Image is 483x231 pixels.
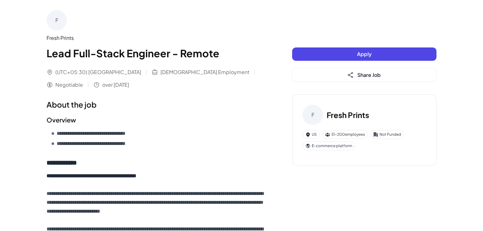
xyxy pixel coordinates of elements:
span: (UTC+05:30) [GEOGRAPHIC_DATA] [55,68,141,76]
span: Negotiable [55,81,83,89]
h1: About the job [47,99,267,110]
div: F [303,105,323,125]
div: Fresh Prints [47,34,267,42]
div: 51-200 employees [322,130,368,139]
div: E-commerce platform [303,141,355,150]
h2: Overview [47,115,267,125]
span: [DEMOGRAPHIC_DATA] Employment [160,68,249,76]
span: Apply [357,51,372,57]
div: Not Funded [370,130,404,139]
span: over [DATE] [102,81,129,89]
span: Share Job [357,72,381,78]
button: Share Job [292,68,436,82]
button: Apply [292,47,436,61]
h1: Lead Full-Stack Engineer - Remote [47,46,267,61]
h3: Fresh Prints [327,109,369,121]
div: US [303,130,320,139]
div: F [47,10,67,30]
